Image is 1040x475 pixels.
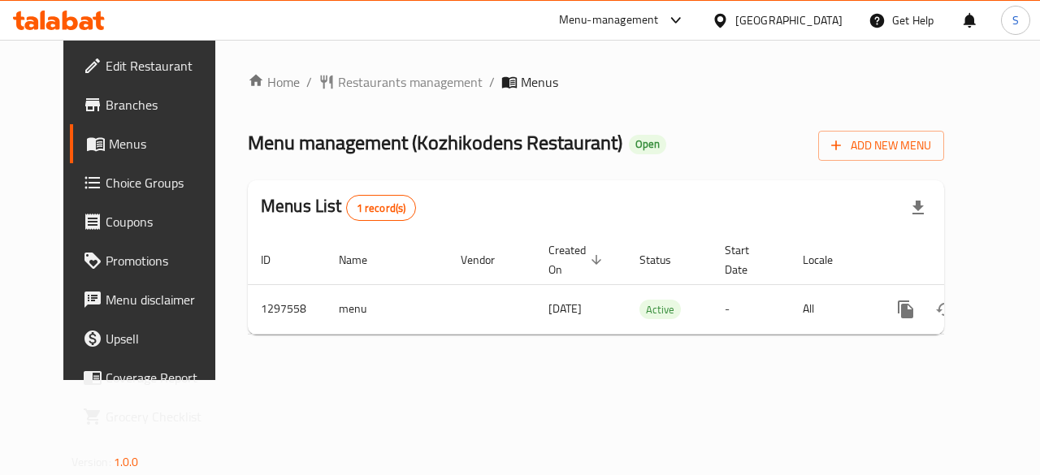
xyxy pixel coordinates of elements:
span: Menu management ( Kozhikodens Restaurant ) [248,124,622,161]
li: / [489,72,495,92]
button: Change Status [925,290,964,329]
div: Export file [899,188,938,227]
a: Branches [70,85,237,124]
td: 1297558 [248,284,326,334]
a: Grocery Checklist [70,397,237,436]
span: ID [261,250,292,270]
span: Coverage Report [106,368,224,387]
span: 1 record(s) [347,201,416,216]
button: more [886,290,925,329]
a: Coverage Report [70,358,237,397]
a: Coupons [70,202,237,241]
div: Open [629,135,666,154]
div: Total records count [346,195,417,221]
a: Upsell [70,319,237,358]
span: Add New Menu [831,136,931,156]
span: Restaurants management [338,72,483,92]
span: Version: [71,451,111,473]
div: [GEOGRAPHIC_DATA] [735,11,843,29]
span: Locale [803,250,854,270]
span: [DATE] [548,298,582,319]
button: Add New Menu [818,131,944,161]
span: 1.0.0 [114,451,139,473]
span: S [1012,11,1019,29]
span: Menus [109,134,224,153]
span: Coupons [106,212,224,231]
span: Menus [521,72,558,92]
span: Active [639,300,681,319]
a: Home [248,72,300,92]
div: Menu-management [559,11,659,30]
a: Menus [70,124,237,163]
span: Upsell [106,329,224,348]
h2: Menus List [261,194,416,221]
a: Restaurants management [318,72,483,92]
span: Status [639,250,692,270]
a: Choice Groups [70,163,237,202]
td: menu [326,284,448,334]
li: / [306,72,312,92]
span: Choice Groups [106,173,224,192]
a: Promotions [70,241,237,280]
span: Open [629,137,666,151]
span: Branches [106,95,224,114]
span: Promotions [106,251,224,270]
span: Name [339,250,388,270]
span: Grocery Checklist [106,407,224,426]
a: Menu disclaimer [70,280,237,319]
span: Start Date [725,240,770,279]
span: Created On [548,240,607,279]
td: All [790,284,873,334]
a: Edit Restaurant [70,46,237,85]
span: Menu disclaimer [106,290,224,309]
div: Active [639,300,681,319]
td: - [712,284,790,334]
span: Edit Restaurant [106,56,224,76]
span: Vendor [461,250,516,270]
nav: breadcrumb [248,72,944,92]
